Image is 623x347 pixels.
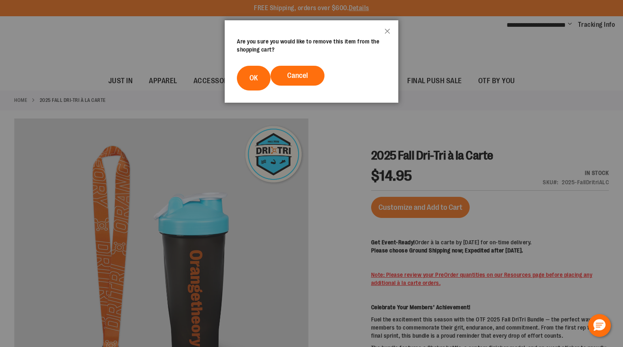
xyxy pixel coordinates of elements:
button: OK [237,66,271,91]
button: Hello, have a question? Let’s chat. [588,314,611,337]
span: OK [249,74,258,82]
button: Cancel [271,66,324,86]
div: Are you sure you would like to remove this item from the shopping cart? [237,37,386,54]
span: Cancel [287,71,308,80]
